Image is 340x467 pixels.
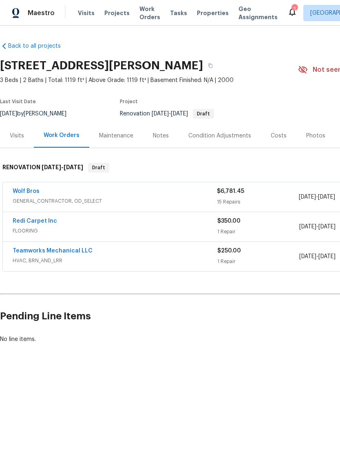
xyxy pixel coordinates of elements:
a: Redi Carpet Inc [13,218,57,224]
span: Projects [104,9,130,17]
span: FLOORING [13,227,217,235]
span: Properties [197,9,229,17]
div: Costs [271,132,287,140]
div: Work Orders [44,131,79,139]
span: [DATE] [152,111,169,117]
span: $350.00 [217,218,241,224]
span: GENERAL_CONTRACTOR, OD_SELECT [13,197,217,205]
span: $250.00 [217,248,241,254]
span: - [299,223,336,231]
span: HVAC, BRN_AND_LRR [13,257,217,265]
div: Maintenance [99,132,133,140]
span: Project [120,99,138,104]
span: [DATE] [42,164,61,170]
span: [DATE] [171,111,188,117]
div: Notes [153,132,169,140]
span: Work Orders [139,5,160,21]
h6: RENOVATION [2,163,83,173]
span: $6,781.45 [217,188,244,194]
a: Teamworks Mechanical LLC [13,248,93,254]
span: [DATE] [299,224,316,230]
span: - [42,164,83,170]
a: Wolf Bros [13,188,40,194]
span: Visits [78,9,95,17]
span: Geo Assignments [238,5,278,21]
span: Draft [194,111,213,116]
span: - [152,111,188,117]
span: [DATE] [318,254,336,259]
span: Maestro [28,9,55,17]
span: Draft [89,164,108,172]
span: Renovation [120,111,214,117]
span: [DATE] [64,164,83,170]
div: 1 Repair [217,228,299,236]
div: 1 [291,5,297,13]
span: [DATE] [299,254,316,259]
div: Photos [306,132,325,140]
span: [DATE] [318,224,336,230]
span: Tasks [170,10,187,16]
span: - [299,193,335,201]
div: Condition Adjustments [188,132,251,140]
span: [DATE] [299,194,316,200]
span: [DATE] [318,194,335,200]
div: 15 Repairs [217,198,298,206]
span: - [299,252,336,261]
div: Visits [10,132,24,140]
button: Copy Address [203,58,218,73]
div: 1 Repair [217,257,299,266]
